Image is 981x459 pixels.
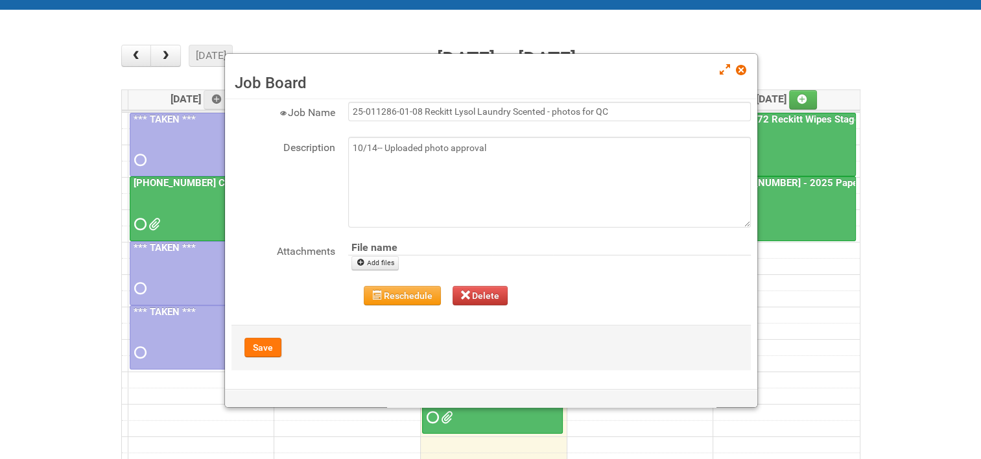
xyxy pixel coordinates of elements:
label: Attachments [231,241,335,259]
span: [DATE] [756,93,818,105]
label: Job Name [231,102,335,121]
span: Requested [427,413,436,422]
a: 25-048772 Reckitt Wipes Stage 4 - blinding/labeling day [716,113,971,125]
span: Requested [134,156,143,165]
span: Requested [134,220,143,229]
textarea: 10/14-- Uploaded photo approval [348,137,751,228]
h2: [DATE] – [DATE] [437,45,576,75]
h3: Job Board [235,73,748,93]
button: [DATE] [189,45,233,67]
span: Requested [134,348,143,357]
a: [PHONE_NUMBER] CTI PQB [PERSON_NAME] Real US - blinding day [130,176,270,241]
a: Add an event [204,90,232,110]
span: Front Label KRAFT batch 2 (02.26.26) - code AZ05 use 2nd.docx Front Label KRAFT batch 2 (02.26.26... [148,220,158,229]
span: [DATE] [171,93,232,105]
th: File name [348,241,492,255]
span: 25-011286-01-08 Reckitt Lysol Laundry Scented - Lion.xlsx 25-011286-01-08 Reckitt Lysol Laundry S... [441,413,450,422]
a: [PHONE_NUMBER] CTI PQB [PERSON_NAME] Real US - blinding day [131,177,434,189]
label: Description [231,137,335,156]
a: 25-048772 Reckitt Wipes Stage 4 - blinding/labeling day [715,113,856,177]
button: Reschedule [364,286,441,305]
a: Add files [351,256,399,270]
button: Delete [453,286,508,305]
button: Save [244,338,281,357]
span: Requested [134,284,143,293]
a: Add an event [789,90,818,110]
a: [PHONE_NUMBER] - 2025 Paper Towel Landscape - Packing Day [715,176,856,241]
